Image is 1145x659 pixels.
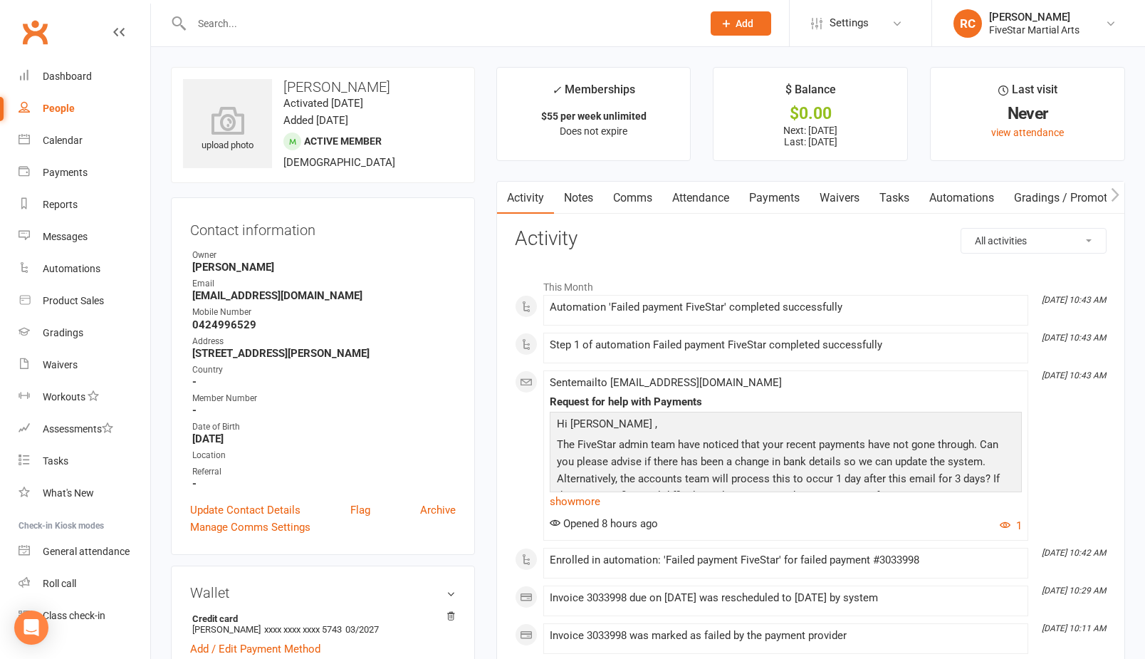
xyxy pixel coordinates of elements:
strong: [STREET_ADDRESS][PERSON_NAME] [192,347,456,360]
div: Class check-in [43,610,105,621]
div: What's New [43,487,94,499]
div: RC [953,9,982,38]
a: Flag [350,502,370,519]
a: Manage Comms Settings [190,519,310,536]
div: upload photo [183,106,272,153]
span: Add [736,18,753,29]
strong: [PERSON_NAME] [192,261,456,274]
a: Comms [603,182,662,214]
div: Dashboard [43,71,92,82]
div: Invoice 3033998 was marked as failed by the payment provider [550,630,1022,642]
div: Automations [43,263,100,274]
div: Referral [192,465,456,479]
strong: [DATE] [192,432,456,445]
div: Mobile Number [192,306,456,319]
span: xxxx xxxx xxxx 5743 [264,624,342,635]
a: What's New [19,477,150,509]
button: Add [711,11,771,36]
div: Reports [43,199,78,210]
a: Waivers [19,349,150,381]
span: Sent email to [EMAIL_ADDRESS][DOMAIN_NAME] [550,376,782,389]
strong: $55 per week unlimited [541,110,647,122]
a: Add / Edit Payment Method [190,640,320,658]
i: [DATE] 10:29 AM [1042,586,1106,596]
span: 03/2027 [345,624,379,635]
div: Gradings [43,327,83,338]
div: [PERSON_NAME] [989,11,1079,24]
h3: [PERSON_NAME] [183,79,463,95]
div: Email [192,277,456,291]
a: Payments [739,182,810,214]
time: Activated [DATE] [283,97,363,110]
h3: Wallet [190,585,456,601]
div: People [43,103,75,114]
div: Address [192,335,456,348]
a: Clubworx [17,14,53,50]
div: FiveStar Martial Arts [989,24,1079,36]
div: Last visit [998,81,1057,106]
div: $0.00 [726,106,894,121]
a: Automations [919,182,1004,214]
a: Product Sales [19,285,150,317]
div: $ Balance [785,81,836,106]
p: The FiveStar admin team have noticed that your recent payments have not gone through. Can you ple... [553,436,1018,508]
p: Next: [DATE] Last: [DATE] [726,125,894,147]
div: Owner [192,249,456,262]
li: This Month [515,272,1107,295]
a: view attendance [991,127,1064,138]
div: Product Sales [43,295,104,306]
div: Step 1 of automation Failed payment FiveStar completed successfully [550,339,1022,351]
i: [DATE] 10:43 AM [1042,333,1106,343]
strong: Credit card [192,613,449,624]
i: [DATE] 10:11 AM [1042,623,1106,633]
h3: Contact information [190,217,456,238]
i: [DATE] 10:43 AM [1042,370,1106,380]
strong: - [192,375,456,388]
a: Automations [19,253,150,285]
strong: [EMAIL_ADDRESS][DOMAIN_NAME] [192,289,456,302]
a: Waivers [810,182,869,214]
div: Open Intercom Messenger [14,611,48,645]
a: Gradings / Promotions [1004,182,1139,214]
a: Messages [19,221,150,253]
i: [DATE] 10:43 AM [1042,295,1106,305]
input: Search... [187,14,692,33]
a: show more [550,492,1022,512]
span: Active member [304,135,382,147]
div: Location [192,449,456,462]
span: Opened 8 hours ago [550,517,658,530]
div: Memberships [552,81,635,107]
a: Update Contact Details [190,502,300,519]
div: Member Number [192,392,456,405]
div: Waivers [43,359,78,370]
time: Added [DATE] [283,114,348,127]
a: Reports [19,189,150,221]
div: Country [192,363,456,377]
div: Date of Birth [192,420,456,434]
div: Roll call [43,578,76,589]
span: Does not expire [560,125,627,137]
a: Tasks [869,182,919,214]
div: Enrolled in automation: 'Failed payment FiveStar' for failed payment #3033998 [550,554,1022,566]
i: [DATE] 10:42 AM [1042,548,1106,558]
div: Calendar [43,135,83,146]
div: Automation 'Failed payment FiveStar' completed successfully [550,301,1022,313]
span: Settings [830,7,869,39]
a: Tasks [19,445,150,477]
a: Archive [420,502,456,519]
span: [DEMOGRAPHIC_DATA] [283,156,395,169]
div: General attendance [43,546,130,557]
i: ✓ [552,83,561,97]
a: Gradings [19,317,150,349]
a: General attendance kiosk mode [19,536,150,568]
a: Calendar [19,125,150,157]
a: Class kiosk mode [19,600,150,632]
p: Hi [PERSON_NAME] , [553,415,1018,436]
a: Workouts [19,381,150,413]
a: Attendance [662,182,739,214]
a: Payments [19,157,150,189]
h3: Activity [515,228,1107,250]
strong: 0424996529 [192,318,456,331]
li: [PERSON_NAME] [190,611,456,637]
div: Workouts [43,391,85,403]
